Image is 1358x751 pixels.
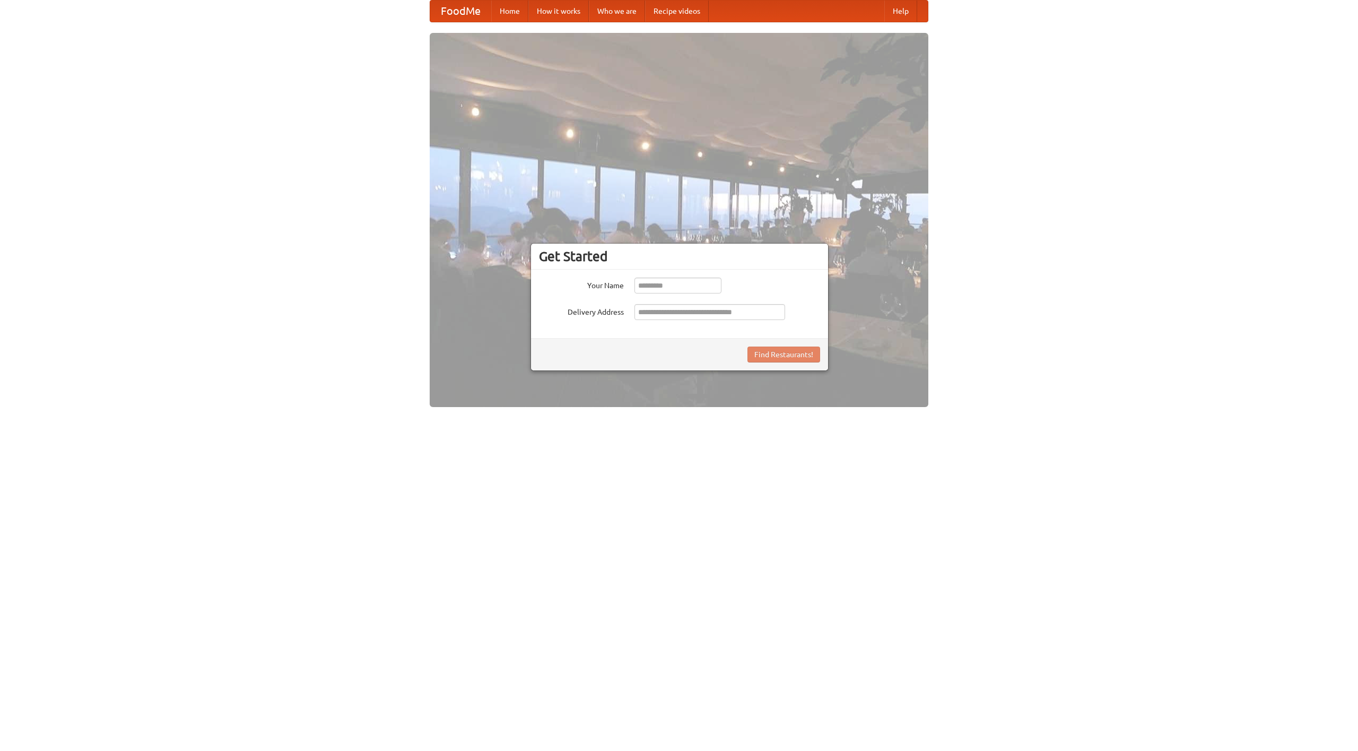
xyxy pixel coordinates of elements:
a: Who we are [589,1,645,22]
a: Recipe videos [645,1,709,22]
a: FoodMe [430,1,491,22]
button: Find Restaurants! [747,347,820,362]
a: Home [491,1,528,22]
a: Help [884,1,917,22]
a: How it works [528,1,589,22]
h3: Get Started [539,248,820,264]
label: Delivery Address [539,304,624,317]
label: Your Name [539,278,624,291]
